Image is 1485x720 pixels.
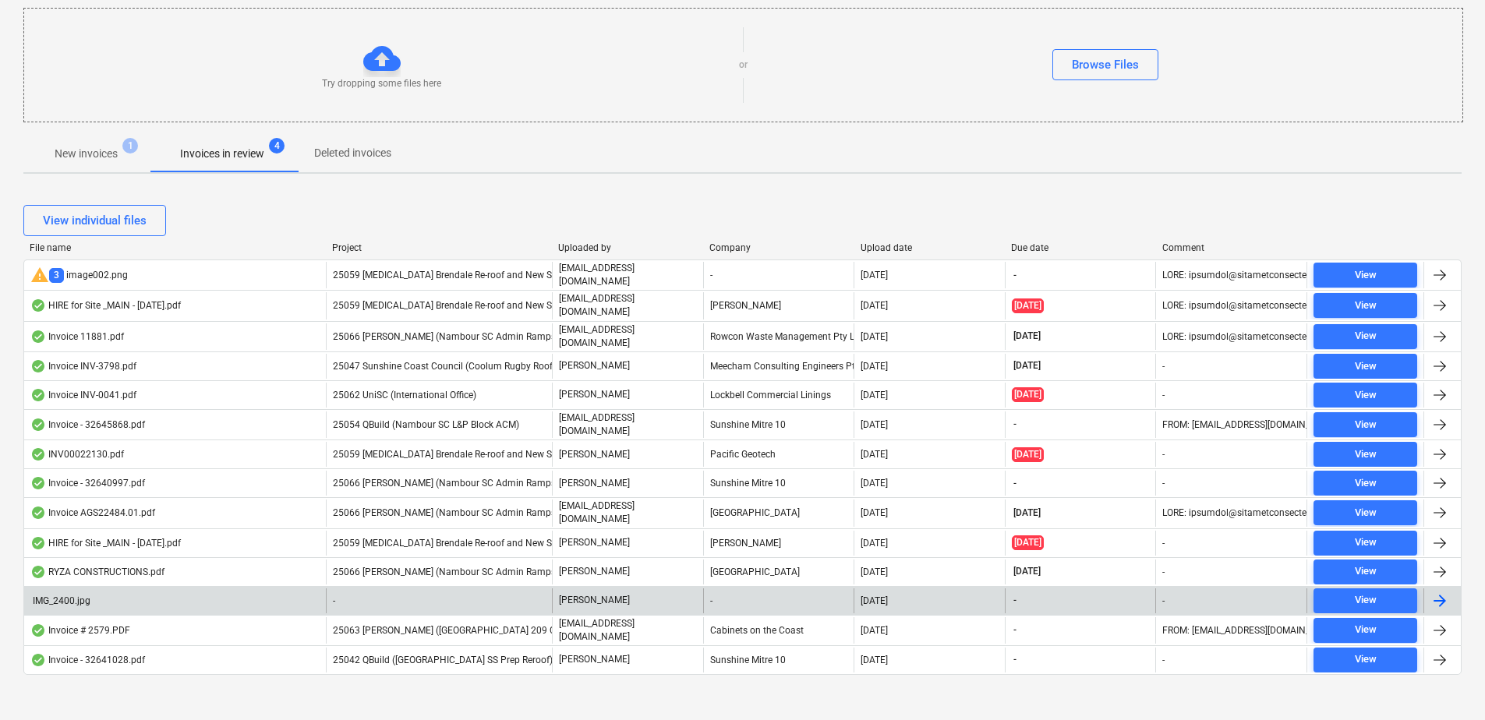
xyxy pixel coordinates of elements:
[30,330,124,343] div: Invoice 11881.pdf
[861,449,888,460] div: [DATE]
[30,654,46,666] div: OCR finished
[861,390,888,401] div: [DATE]
[1012,653,1018,666] span: -
[1355,591,1377,609] div: View
[1355,504,1377,522] div: View
[49,268,64,283] span: 3
[122,138,138,154] span: 1
[30,566,164,578] div: RYZA CONSTRUCTIONS.pdf
[1012,565,1042,578] span: [DATE]
[559,359,630,372] p: [PERSON_NAME]
[333,300,567,311] span: 25059 Iplex Brendale Re-roof and New Shed
[703,354,854,379] div: Meecham Consulting Engineers Pty Ltd
[333,655,553,665] span: 25042 QBuild (Sunshine Beach SS Prep Reroof)
[1314,618,1417,643] button: View
[739,58,748,72] p: or
[1052,49,1158,80] button: Browse Files
[1314,471,1417,496] button: View
[30,330,46,343] div: OCR finished
[30,299,181,312] div: HIRE for Site _MAIN - [DATE].pdf
[1355,297,1377,315] div: View
[322,77,441,90] p: Try dropping some files here
[1012,594,1018,607] span: -
[333,331,559,342] span: 25066 Thomson Ruiz (Nambour SC Admin Ramps)
[861,655,888,665] div: [DATE]
[55,146,118,162] p: New invoices
[1355,651,1377,669] div: View
[333,419,519,430] span: 25054 QBuild (Nambour SC L&P Block ACM)
[1355,534,1377,552] div: View
[30,448,124,461] div: INV00022130.pdf
[703,411,854,438] div: Sunshine Mitre 10
[333,595,335,606] span: -
[559,323,697,350] p: [EMAIL_ADDRESS][DOMAIN_NAME]
[1355,266,1377,284] div: View
[861,507,888,518] div: [DATE]
[1355,358,1377,376] div: View
[559,499,697,526] p: [EMAIL_ADDRESS][DOMAIN_NAME]
[1314,648,1417,672] button: View
[23,205,166,236] button: View individual files
[703,648,854,672] div: Sunshine Mitre 10
[1355,327,1377,345] div: View
[703,292,854,319] div: [PERSON_NAME]
[333,625,578,636] span: 25063 Keyton (Chancellor Park 209 CAT 4)
[703,471,854,496] div: Sunshine Mitre 10
[1162,390,1165,401] div: -
[1314,354,1417,379] button: View
[180,146,264,162] p: Invoices in review
[1314,588,1417,613] button: View
[861,478,888,489] div: [DATE]
[1355,621,1377,639] div: View
[1314,559,1417,584] button: View
[1407,645,1485,720] iframe: Chat Widget
[703,617,854,644] div: Cabinets on the Coast
[30,418,145,431] div: Invoice - 32645868.pdf
[1355,563,1377,581] div: View
[1314,531,1417,556] button: View
[703,323,854,350] div: Rowcon Waste Management Pty Ltd
[558,242,697,253] div: Uploaded by
[703,442,854,467] div: Pacific Geotech
[703,383,854,408] div: Lockbell Commercial Linings
[1012,269,1018,282] span: -
[559,388,630,401] p: [PERSON_NAME]
[559,653,630,666] p: [PERSON_NAME]
[861,331,888,342] div: [DATE]
[30,477,145,489] div: Invoice - 32640997.pdf
[1314,500,1417,525] button: View
[333,449,567,460] span: 25059 Iplex Brendale Re-roof and New Shed
[30,566,46,578] div: OCR finished
[1314,412,1417,437] button: View
[1162,478,1165,489] div: -
[559,448,630,461] p: [PERSON_NAME]
[1162,595,1165,606] div: -
[559,477,630,490] p: [PERSON_NAME]
[333,478,559,489] span: 25066 Thomson Ruiz (Nambour SC Admin Ramps)
[30,360,46,372] div: OCR finished
[1012,330,1042,343] span: [DATE]
[1162,655,1165,665] div: -
[30,389,136,401] div: Invoice INV-0041.pdf
[333,538,567,549] span: 25059 Iplex Brendale Re-roof and New Shed
[30,506,155,519] div: Invoice AGS22484.01.pdf
[333,390,476,401] span: 25062 UniSC (International Office)
[861,538,888,549] div: [DATE]
[1314,293,1417,318] button: View
[333,361,569,372] span: 25047 Sunshine Coast Council (Coolum Rugby Roofing)
[861,419,888,430] div: [DATE]
[30,266,49,284] span: warning
[333,566,559,577] span: 25066 Thomson Ruiz (Nambour SC Admin Ramps)
[709,242,848,253] div: Company
[559,594,630,607] p: [PERSON_NAME]
[30,360,136,372] div: Invoice INV-3798.pdf
[1314,383,1417,408] button: View
[30,537,181,549] div: HIRE for Site _MAIN - [DATE].pdf
[861,625,888,636] div: [DATE]
[861,361,888,372] div: [DATE]
[861,300,888,311] div: [DATE]
[1314,324,1417,349] button: View
[1012,359,1042,372] span: [DATE]
[23,8,1463,122] div: Try dropping some files hereorBrowse Files
[30,506,46,519] div: OCR finished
